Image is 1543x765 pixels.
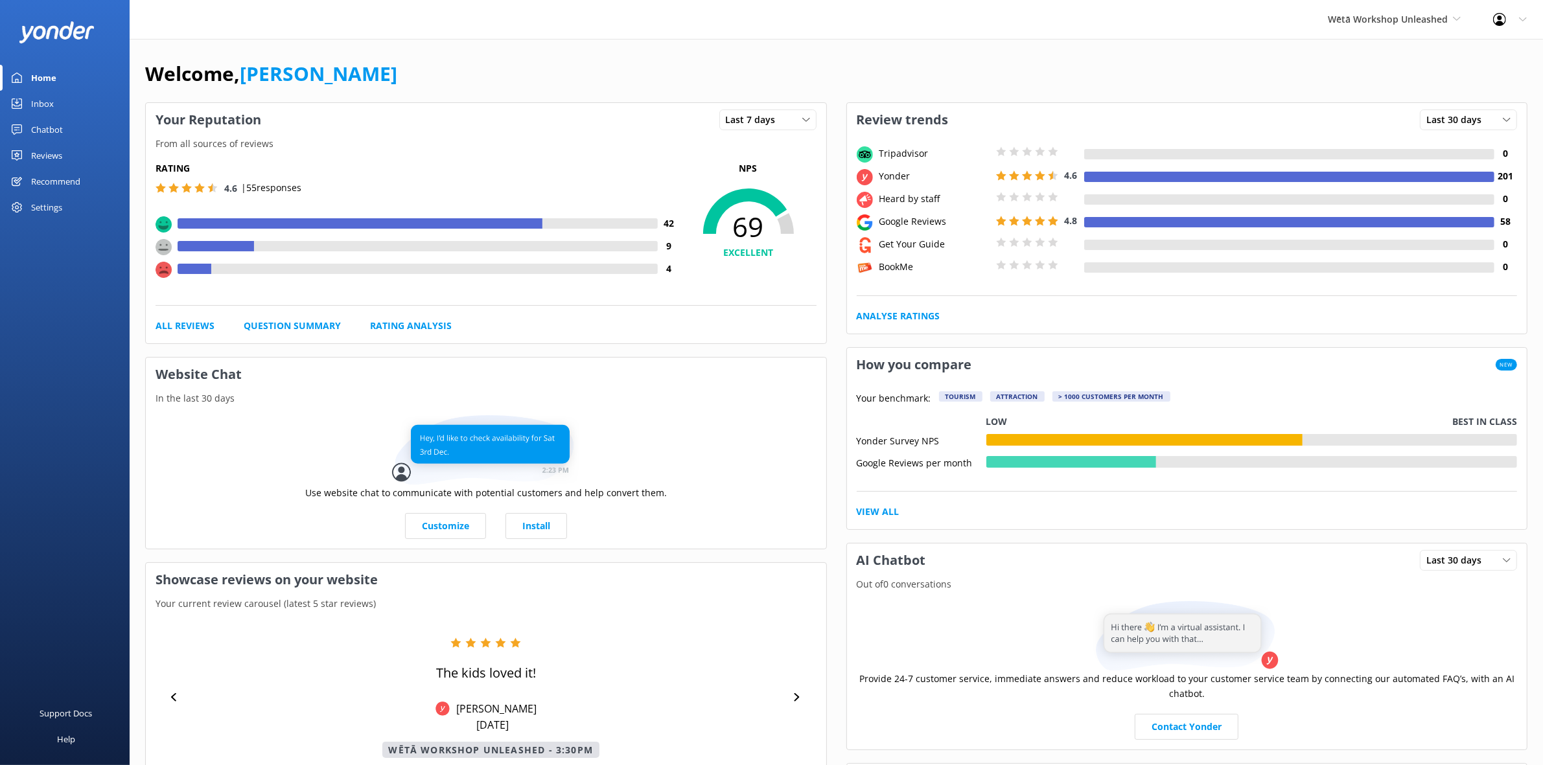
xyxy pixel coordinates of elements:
[31,194,62,220] div: Settings
[31,168,80,194] div: Recommend
[31,65,56,91] div: Home
[847,348,982,382] h3: How you compare
[244,319,341,333] a: Question Summary
[1135,714,1238,740] a: Contact Yonder
[876,192,993,206] div: Heard by staff
[1065,214,1078,227] span: 4.8
[857,391,931,407] p: Your benchmark:
[31,117,63,143] div: Chatbot
[990,391,1045,402] div: Attraction
[876,214,993,229] div: Google Reviews
[435,702,450,716] img: Yonder
[305,486,667,500] p: Use website chat to communicate with potential customers and help convert them.
[146,597,826,611] p: Your current review carousel (latest 5 star reviews)
[146,391,826,405] p: In the last 30 days
[680,211,817,243] span: 69
[224,182,237,194] span: 4.6
[680,161,817,176] p: NPS
[847,577,1527,591] p: Out of 0 conversations
[1496,359,1517,371] span: New
[450,702,537,716] p: [PERSON_NAME]
[847,543,936,577] h3: AI Chatbot
[31,143,62,168] div: Reviews
[1093,601,1281,672] img: assistant...
[1452,415,1517,429] p: Best in class
[1065,169,1078,181] span: 4.6
[1494,214,1517,229] h4: 58
[876,237,993,251] div: Get Your Guide
[986,415,1008,429] p: Low
[658,216,680,231] h4: 42
[658,239,680,253] h4: 9
[857,456,986,468] div: Google Reviews per month
[505,513,567,539] a: Install
[658,262,680,276] h4: 4
[31,91,54,117] div: Inbox
[876,260,993,274] div: BookMe
[146,137,826,151] p: From all sources of reviews
[1494,169,1517,183] h4: 201
[680,245,817,260] h4: EXCELLENT
[156,319,215,333] a: All Reviews
[476,718,509,732] p: [DATE]
[145,58,397,89] h1: Welcome,
[392,415,580,486] img: conversation...
[382,742,599,758] p: Wētā Workshop Unleashed - 3:30pm
[146,358,826,391] h3: Website Chat
[1052,391,1170,402] div: > 1000 customers per month
[939,391,982,402] div: Tourism
[1494,237,1517,251] h4: 0
[436,664,536,682] p: The kids loved it!
[240,60,397,87] a: [PERSON_NAME]
[146,103,271,137] h3: Your Reputation
[57,726,75,752] div: Help
[1494,260,1517,274] h4: 0
[1426,113,1489,127] span: Last 30 days
[876,146,993,161] div: Tripadvisor
[146,563,826,597] h3: Showcase reviews on your website
[370,319,452,333] a: Rating Analysis
[156,161,680,176] h5: Rating
[1494,192,1517,206] h4: 0
[1426,553,1489,567] span: Last 30 days
[1494,146,1517,161] h4: 0
[847,103,958,137] h3: Review trends
[1328,13,1448,25] span: Wētā Workshop Unleashed
[857,672,1518,701] p: Provide 24-7 customer service, immediate answers and reduce workload to your customer service tea...
[857,434,986,446] div: Yonder Survey NPS
[857,309,940,323] a: Analyse Ratings
[19,21,94,43] img: yonder-white-logo.png
[405,513,486,539] a: Customize
[40,700,93,726] div: Support Docs
[726,113,783,127] span: Last 7 days
[876,169,993,183] div: Yonder
[857,505,899,519] a: View All
[241,181,301,195] p: | 55 responses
